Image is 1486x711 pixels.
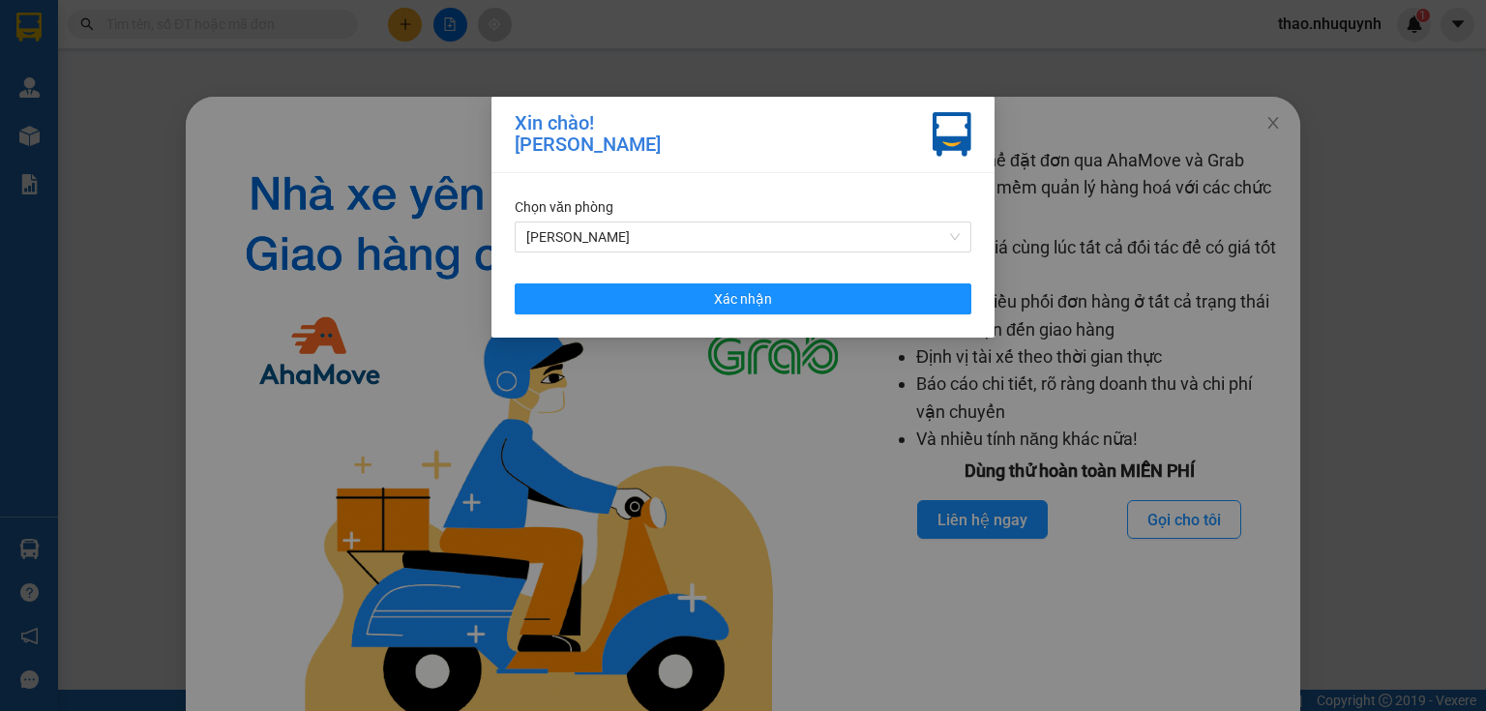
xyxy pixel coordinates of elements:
button: Xác nhận [515,283,971,314]
div: Chọn văn phòng [515,196,971,218]
img: vxr-icon [933,112,971,157]
span: Xác nhận [714,288,772,310]
div: Xin chào! [PERSON_NAME] [515,112,661,157]
span: Phan Rang [526,222,960,252]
